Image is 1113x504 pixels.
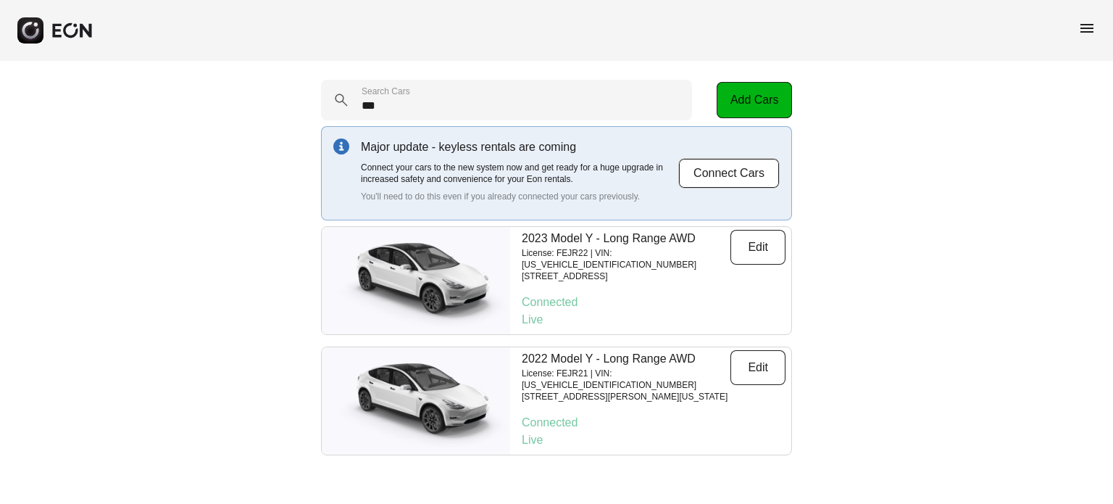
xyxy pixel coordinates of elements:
label: Search Cars [362,86,410,97]
button: Edit [730,350,785,385]
p: [STREET_ADDRESS][PERSON_NAME][US_STATE] [522,391,730,402]
img: car [322,354,510,448]
p: Live [522,431,785,449]
img: car [322,234,510,328]
p: Connected [522,414,785,431]
button: Add Cars [717,82,792,118]
button: Edit [730,230,785,265]
p: Major update - keyless rentals are coming [361,139,678,156]
p: Connected [522,294,785,311]
p: You'll need to do this even if you already connected your cars previously. [361,191,678,202]
p: 2023 Model Y - Long Range AWD [522,230,730,247]
span: menu [1078,20,1096,37]
p: [STREET_ADDRESS] [522,270,730,282]
img: info [333,139,349,154]
p: Connect your cars to the new system now and get ready for a huge upgrade in increased safety and ... [361,162,678,185]
p: 2022 Model Y - Long Range AWD [522,350,730,368]
button: Connect Cars [678,158,780,189]
p: License: FEJR21 | VIN: [US_VEHICLE_IDENTIFICATION_NUMBER] [522,368,730,391]
p: License: FEJR22 | VIN: [US_VEHICLE_IDENTIFICATION_NUMBER] [522,247,730,270]
p: Live [522,311,785,329]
